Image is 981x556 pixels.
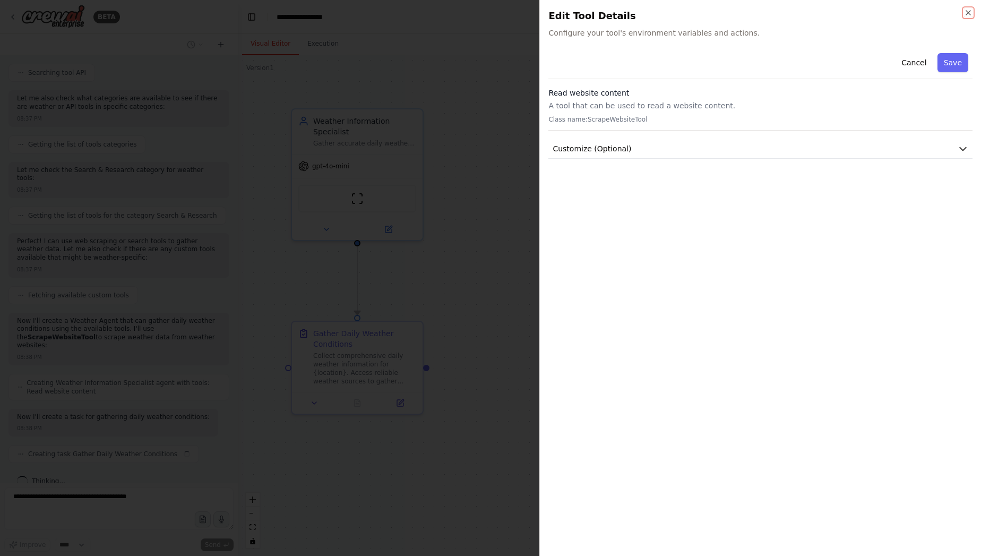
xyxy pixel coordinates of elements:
[548,139,973,159] button: Customize (Optional)
[895,53,933,72] button: Cancel
[553,143,631,154] span: Customize (Optional)
[548,88,973,98] h3: Read website content
[548,100,973,111] p: A tool that can be used to read a website content.
[548,28,973,38] span: Configure your tool's environment variables and actions.
[937,53,968,72] button: Save
[548,115,973,124] p: Class name: ScrapeWebsiteTool
[548,8,973,23] h2: Edit Tool Details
